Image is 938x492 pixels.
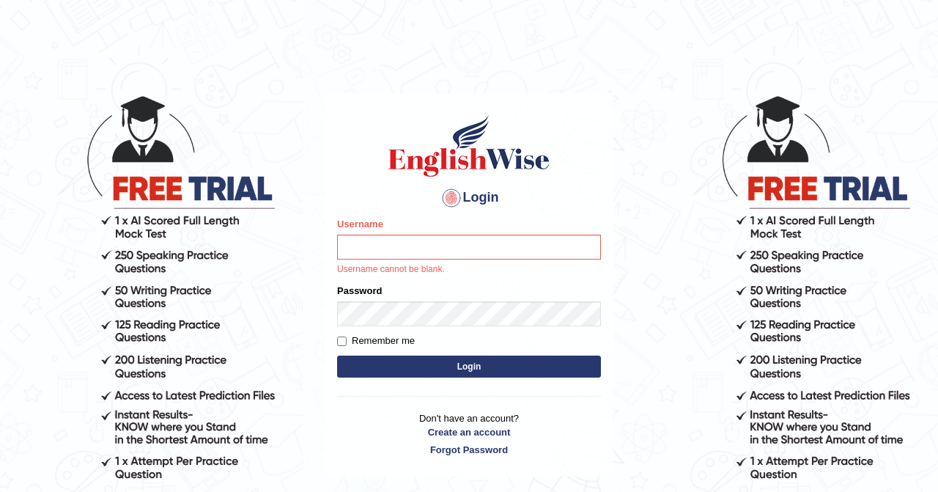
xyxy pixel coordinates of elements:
button: Login [337,356,601,378]
p: Username cannot be blank. [337,263,601,276]
p: Don't have an account? [337,411,601,457]
h4: Login [337,186,601,210]
a: Create an account [337,425,601,439]
a: Forgot Password [337,443,601,457]
label: Remember me [337,334,415,348]
label: Username [337,217,383,231]
label: Password [337,284,382,298]
img: Logo of English Wise sign in for intelligent practice with AI [385,113,553,179]
input: Remember me [337,337,347,346]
